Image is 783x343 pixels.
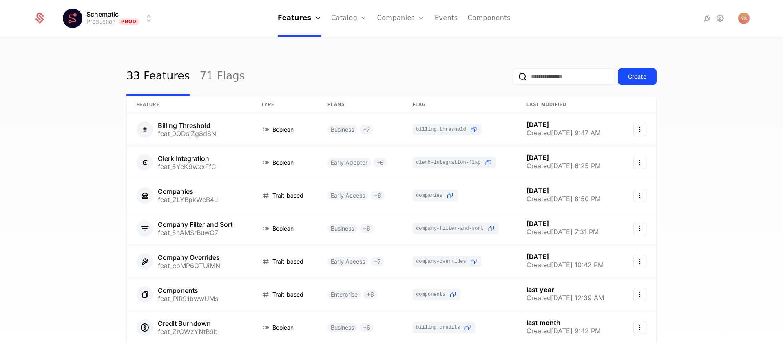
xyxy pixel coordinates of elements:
th: Plans [318,96,403,113]
th: Flag [403,96,516,113]
button: Select action [633,222,646,235]
a: Settings [715,13,725,23]
a: 71 Flags [199,57,245,96]
span: Schematic [86,11,119,18]
button: Select action [633,156,646,169]
a: 33 Features [126,57,190,96]
button: Select action [633,123,646,136]
button: Select action [633,321,646,334]
button: Select action [633,189,646,202]
th: Last Modified [517,96,621,113]
button: Select action [633,288,646,301]
button: Select environment [65,9,154,27]
img: Youssef Salah [738,13,750,24]
span: Prod [119,18,139,25]
button: Create [618,68,657,85]
img: Schematic [63,9,82,28]
div: Create [628,73,646,81]
button: Open user button [738,13,750,24]
th: Feature [127,96,251,113]
th: Type [251,96,318,113]
a: Integrations [702,13,712,23]
button: Select action [633,255,646,268]
div: Production [86,18,115,26]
